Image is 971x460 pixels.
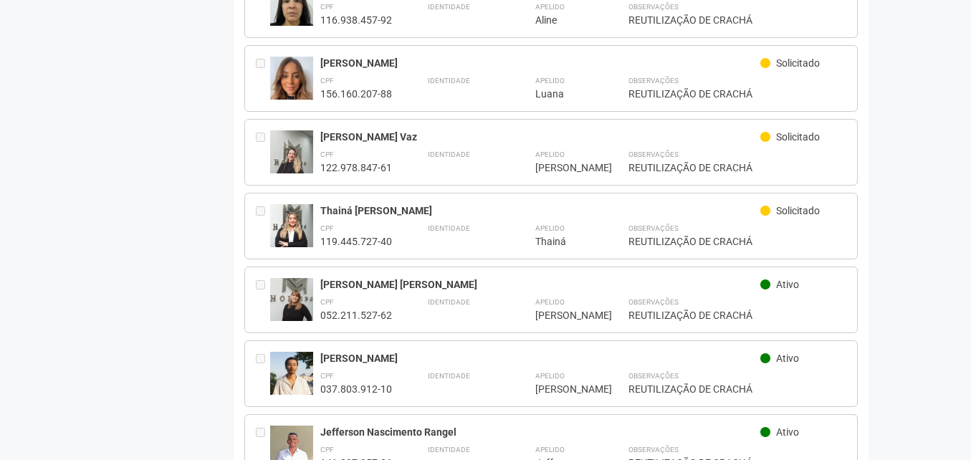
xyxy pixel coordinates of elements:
strong: Observações [628,224,679,232]
div: REUTILIZAÇÃO DE CRACHÁ [628,309,847,322]
strong: CPF [320,298,334,306]
div: Jefferson Nascimento Rangel [320,426,761,439]
strong: Apelido [535,372,565,380]
strong: CPF [320,77,334,85]
div: [PERSON_NAME] [320,352,761,365]
div: [PERSON_NAME] [535,161,593,174]
strong: Observações [628,372,679,380]
img: user.jpg [270,278,313,334]
span: Ativo [776,353,799,364]
strong: CPF [320,3,334,11]
span: Ativo [776,426,799,438]
div: Entre em contato com a Aministração para solicitar o cancelamento ou 2a via [256,204,270,248]
div: Thainá [PERSON_NAME] [320,204,761,217]
strong: Identidade [428,3,470,11]
strong: Identidade [428,372,470,380]
div: [PERSON_NAME] [535,309,593,322]
div: 116.938.457-92 [320,14,392,27]
strong: Observações [628,77,679,85]
span: Solicitado [776,57,820,69]
strong: Apelido [535,446,565,454]
div: 052.211.527-62 [320,309,392,322]
strong: CPF [320,150,334,158]
div: Aline [535,14,593,27]
img: user.jpg [270,204,313,258]
img: user.jpg [270,352,313,395]
strong: Identidade [428,446,470,454]
strong: Apelido [535,3,565,11]
strong: Apelido [535,77,565,85]
span: Solicitado [776,131,820,143]
strong: Identidade [428,150,470,158]
div: Entre em contato com a Aministração para solicitar o cancelamento ou 2a via [256,278,270,322]
div: [PERSON_NAME] [PERSON_NAME] [320,278,761,291]
span: Solicitado [776,205,820,216]
strong: CPF [320,224,334,232]
strong: Apelido [535,224,565,232]
img: user.jpg [270,57,313,114]
strong: Observações [628,3,679,11]
div: 119.445.727-40 [320,235,392,248]
strong: Identidade [428,224,470,232]
strong: CPF [320,372,334,380]
div: Entre em contato com a Aministração para solicitar o cancelamento ou 2a via [256,130,270,174]
strong: Observações [628,150,679,158]
div: REUTILIZAÇÃO DE CRACHÁ [628,235,847,248]
strong: Observações [628,446,679,454]
div: REUTILIZAÇÃO DE CRACHÁ [628,383,847,396]
div: [PERSON_NAME] [320,57,761,70]
div: 122.978.847-61 [320,161,392,174]
span: Ativo [776,279,799,290]
div: Luana [535,87,593,100]
div: Entre em contato com a Aministração para solicitar o cancelamento ou 2a via [256,57,270,100]
strong: Identidade [428,77,470,85]
div: [PERSON_NAME] Vaz [320,130,761,143]
div: REUTILIZAÇÃO DE CRACHÁ [628,87,847,100]
strong: Identidade [428,298,470,306]
strong: Apelido [535,298,565,306]
img: user.jpg [270,130,313,195]
div: 037.803.912-10 [320,383,392,396]
strong: Observações [628,298,679,306]
div: [PERSON_NAME] [535,383,593,396]
div: Thainá [535,235,593,248]
div: REUTILIZAÇÃO DE CRACHÁ [628,14,847,27]
div: 156.160.207-88 [320,87,392,100]
div: Entre em contato com a Aministração para solicitar o cancelamento ou 2a via [256,352,270,396]
div: REUTILIZAÇÃO DE CRACHÁ [628,161,847,174]
strong: Apelido [535,150,565,158]
strong: CPF [320,446,334,454]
